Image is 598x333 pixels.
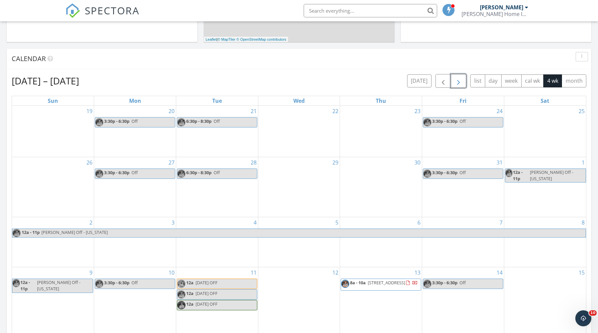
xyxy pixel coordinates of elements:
[539,96,551,105] a: Saturday
[368,280,405,286] span: [STREET_ADDRESS]
[505,169,513,177] img: 31webormlsheadshots_ver._2_1.jpg
[128,96,142,105] a: Monday
[167,157,176,168] a: Go to October 27, 2025
[513,169,528,182] span: 12a - 11p
[12,229,21,237] img: 31webormlsheadshots_ver._2_1.jpg
[485,74,502,87] button: day
[131,280,138,286] span: Off
[249,157,258,168] a: Go to October 28, 2025
[423,118,431,126] img: 31webormlsheadshots_ver._2_1.jpg
[186,170,212,176] span: 6:30p - 8:30p
[304,4,437,17] input: Search everything...
[196,280,218,286] span: [DATE] OFF
[292,96,306,105] a: Wednesday
[170,217,176,228] a: Go to November 3, 2025
[95,170,103,178] img: 31webormlsheadshots_ver._2_1.jpg
[94,217,176,267] td: Go to November 3, 2025
[12,54,46,63] span: Calendar
[258,157,340,217] td: Go to October 29, 2025
[495,106,504,116] a: Go to October 24, 2025
[12,217,94,267] td: Go to November 2, 2025
[94,106,176,157] td: Go to October 20, 2025
[41,229,108,235] span: [PERSON_NAME] Off - [US_STATE]
[37,279,80,292] span: [PERSON_NAME] Off - [US_STATE]
[460,170,466,176] span: Off
[422,217,504,267] td: Go to November 7, 2025
[94,157,176,217] td: Go to October 27, 2025
[470,74,485,87] button: list
[432,280,458,286] span: 3:30p - 6:30p
[218,37,236,41] a: © MapTiler
[204,37,288,42] div: |
[504,106,586,157] td: Go to October 25, 2025
[422,106,504,157] td: Go to October 24, 2025
[575,310,591,326] iframe: Intercom live chat
[249,267,258,278] a: Go to November 11, 2025
[237,37,286,41] a: © OpenStreetMap contributors
[504,217,586,267] td: Go to November 8, 2025
[580,217,586,228] a: Go to November 8, 2025
[334,217,340,228] a: Go to November 5, 2025
[12,157,94,217] td: Go to October 26, 2025
[416,217,422,228] a: Go to November 6, 2025
[20,279,36,292] span: 12a - 11p
[413,267,422,278] a: Go to November 13, 2025
[413,157,422,168] a: Go to October 30, 2025
[340,217,422,267] td: Go to November 6, 2025
[206,37,217,41] a: Leaflet
[46,96,59,105] a: Sunday
[85,157,94,168] a: Go to October 26, 2025
[131,170,138,176] span: Off
[258,217,340,267] td: Go to November 5, 2025
[12,74,79,87] h2: [DATE] – [DATE]
[501,74,522,87] button: week
[451,74,467,88] button: Next
[580,157,586,168] a: Go to November 1, 2025
[12,106,94,157] td: Go to October 19, 2025
[530,169,573,182] span: [PERSON_NAME] Off - [US_STATE]
[432,170,458,176] span: 3:30p - 6:30p
[196,301,218,307] span: [DATE] OFF
[331,157,340,168] a: Go to October 29, 2025
[186,118,212,124] span: 6:30p - 8:30p
[65,3,80,18] img: The Best Home Inspection Software - Spectora
[521,74,544,87] button: cal wk
[341,279,421,291] a: 8a - 10a [STREET_ADDRESS]
[340,106,422,157] td: Go to October 23, 2025
[543,74,562,87] button: 4 wk
[186,290,194,296] span: 12a
[85,3,139,17] span: SPECTORA
[458,96,468,105] a: Friday
[95,118,103,126] img: 31webormlsheadshots_ver._2_1.jpg
[249,106,258,116] a: Go to October 21, 2025
[214,170,220,176] span: Off
[577,267,586,278] a: Go to November 15, 2025
[331,267,340,278] a: Go to November 12, 2025
[104,118,129,124] span: 3:30p - 6:30p
[177,280,186,288] img: img_7785.jpeg
[407,74,431,87] button: [DATE]
[177,301,186,309] img: 27webormlsheadshots_ver._25.jpg
[340,157,422,217] td: Go to October 30, 2025
[211,96,223,105] a: Tuesday
[413,106,422,116] a: Go to October 23, 2025
[177,290,186,299] img: 31webormlsheadshots_ver._2_1.jpg
[460,280,466,286] span: Off
[495,267,504,278] a: Go to November 14, 2025
[196,290,218,296] span: [DATE] OFF
[104,280,129,286] span: 3:30p - 6:30p
[88,217,94,228] a: Go to November 2, 2025
[422,157,504,217] td: Go to October 31, 2025
[167,106,176,116] a: Go to October 20, 2025
[177,170,186,178] img: 31webormlsheadshots_ver._2_1.jpg
[88,267,94,278] a: Go to November 9, 2025
[331,106,340,116] a: Go to October 22, 2025
[460,118,466,124] span: Off
[214,118,220,124] span: Off
[176,106,258,157] td: Go to October 21, 2025
[374,96,387,105] a: Thursday
[498,217,504,228] a: Go to November 7, 2025
[562,74,586,87] button: month
[350,280,366,286] span: 8a - 10a
[504,157,586,217] td: Go to November 1, 2025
